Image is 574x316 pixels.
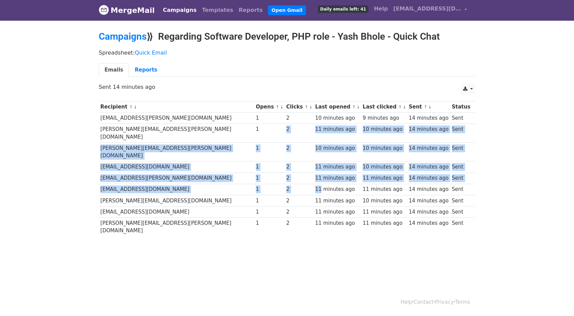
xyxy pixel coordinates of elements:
[286,197,312,205] div: 2
[450,184,472,195] td: Sent
[403,104,406,110] a: ↓
[352,104,356,110] a: ↑
[199,3,236,17] a: Templates
[407,101,450,113] th: Sent
[315,219,359,227] div: 11 minutes ago
[99,161,254,173] td: [EMAIL_ADDRESS][DOMAIN_NAME]
[286,125,312,133] div: 2
[99,31,147,42] a: Campaigns
[99,173,254,184] td: [EMAIL_ADDRESS][PERSON_NAME][DOMAIN_NAME]
[99,31,475,42] h2: ⟫ Regarding Software Developer, PHP role - Yash Bhole - Quick Chat
[315,125,359,133] div: 11 minutes ago
[450,101,472,113] th: Status
[315,185,359,193] div: 11 minutes ago
[363,125,405,133] div: 10 minutes ago
[363,174,405,182] div: 11 minutes ago
[286,144,312,152] div: 2
[455,299,470,305] a: Terms
[99,217,254,236] td: [PERSON_NAME][EMAIL_ADDRESS][PERSON_NAME][DOMAIN_NAME]
[99,3,155,17] a: MergeMail
[409,163,448,171] div: 14 minutes ago
[99,101,254,113] th: Recipient
[99,184,254,195] td: [EMAIL_ADDRESS][DOMAIN_NAME]
[315,197,359,205] div: 11 minutes ago
[357,104,360,110] a: ↓
[363,197,405,205] div: 10 minutes ago
[318,5,368,13] span: Daily emails left: 41
[99,124,254,143] td: [PERSON_NAME][EMAIL_ADDRESS][PERSON_NAME][DOMAIN_NAME]
[435,299,454,305] a: Privacy
[256,197,283,205] div: 1
[393,5,461,13] span: [EMAIL_ADDRESS][DOMAIN_NAME]
[256,208,283,216] div: 1
[313,101,361,113] th: Last opened
[256,114,283,122] div: 1
[135,50,167,56] a: Quick Email
[256,174,283,182] div: 1
[450,113,472,124] td: Sent
[315,208,359,216] div: 11 minutes ago
[280,104,284,110] a: ↓
[256,125,283,133] div: 1
[309,104,313,110] a: ↓
[99,83,475,91] p: Sent 14 minutes ago
[540,283,574,316] iframe: Chat Widget
[305,104,308,110] a: ↑
[363,144,405,152] div: 10 minutes ago
[315,114,359,122] div: 10 minutes ago
[129,63,163,77] a: Reports
[99,5,109,15] img: MergeMail logo
[450,206,472,217] td: Sent
[390,2,470,18] a: [EMAIL_ADDRESS][DOMAIN_NAME]
[363,185,405,193] div: 11 minutes ago
[409,208,448,216] div: 14 minutes ago
[99,63,129,77] a: Emails
[254,101,285,113] th: Opens
[361,101,407,113] th: Last clicked
[160,3,199,17] a: Campaigns
[409,174,448,182] div: 14 minutes ago
[450,142,472,161] td: Sent
[315,163,359,171] div: 11 minutes ago
[268,5,306,15] a: Open Gmail
[286,219,312,227] div: 2
[256,219,283,227] div: 1
[256,185,283,193] div: 1
[363,114,405,122] div: 9 minutes ago
[315,174,359,182] div: 11 minutes ago
[315,2,371,16] a: Daily emails left: 41
[398,104,402,110] a: ↑
[286,163,312,171] div: 2
[450,195,472,206] td: Sent
[409,144,448,152] div: 14 minutes ago
[428,104,432,110] a: ↓
[409,114,448,122] div: 14 minutes ago
[286,208,312,216] div: 2
[129,104,133,110] a: ↑
[450,217,472,236] td: Sent
[99,142,254,161] td: [PERSON_NAME][EMAIL_ADDRESS][PERSON_NAME][DOMAIN_NAME]
[256,144,283,152] div: 1
[414,299,434,305] a: Contact
[409,125,448,133] div: 14 minutes ago
[363,208,405,216] div: 11 minutes ago
[236,3,266,17] a: Reports
[285,101,313,113] th: Clicks
[256,163,283,171] div: 1
[409,185,448,193] div: 14 minutes ago
[371,2,390,16] a: Help
[99,49,475,56] p: Spreadsheet:
[450,173,472,184] td: Sent
[99,206,254,217] td: [EMAIL_ADDRESS][DOMAIN_NAME]
[286,185,312,193] div: 2
[409,197,448,205] div: 14 minutes ago
[99,195,254,206] td: [PERSON_NAME][EMAIL_ADDRESS][DOMAIN_NAME]
[99,113,254,124] td: [EMAIL_ADDRESS][PERSON_NAME][DOMAIN_NAME]
[133,104,137,110] a: ↓
[276,104,280,110] a: ↑
[450,161,472,173] td: Sent
[363,219,405,227] div: 11 minutes ago
[286,114,312,122] div: 2
[450,124,472,143] td: Sent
